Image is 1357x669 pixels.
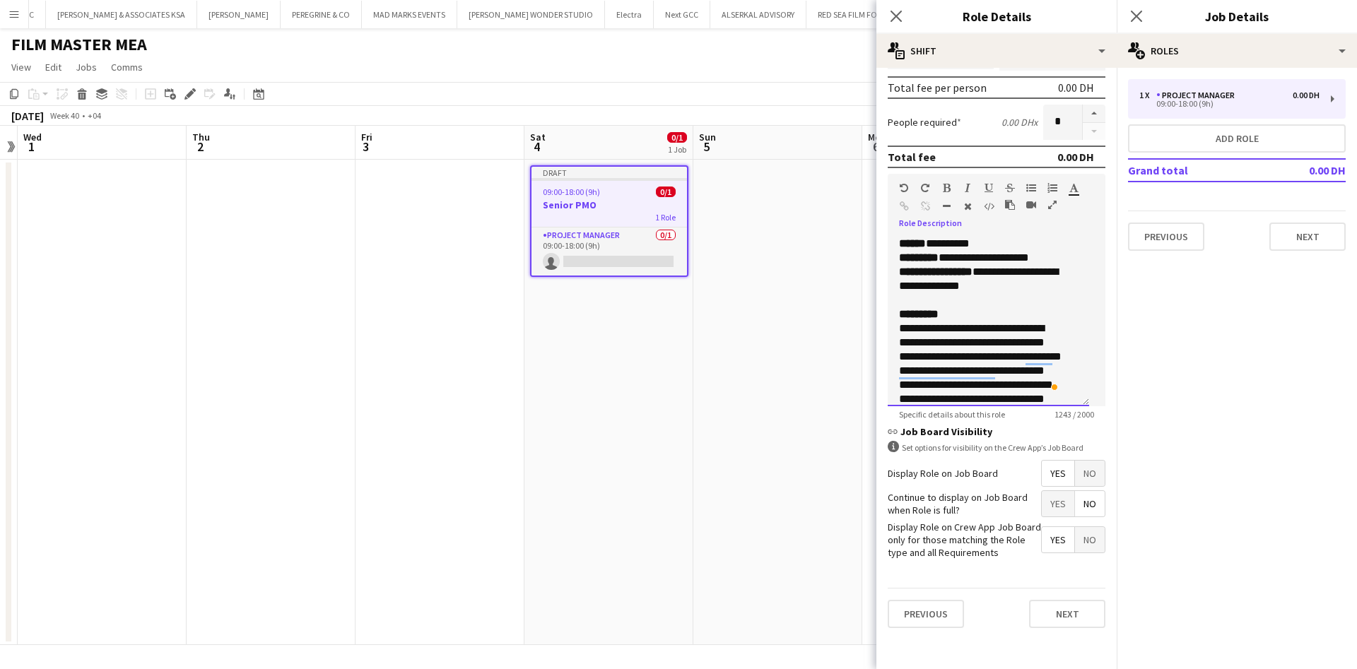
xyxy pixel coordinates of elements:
span: 1 [21,138,42,155]
span: No [1075,491,1105,516]
span: 0/1 [656,187,676,197]
button: Unordered List [1026,182,1036,194]
button: Underline [984,182,994,194]
span: Jobs [76,61,97,73]
div: 1 x [1139,90,1156,100]
span: Comms [111,61,143,73]
span: 09:00-18:00 (9h) [543,187,600,197]
button: Strikethrough [1005,182,1015,194]
td: 0.00 DH [1262,159,1346,182]
button: Clear Formatting [963,201,973,212]
button: Increase [1083,105,1105,123]
div: Shift [876,34,1117,68]
span: Sun [699,131,716,143]
span: Edit [45,61,61,73]
div: Draft [531,167,687,178]
div: 0.00 DH [1058,81,1094,95]
button: Previous [1128,223,1204,251]
h3: Job Details [1117,7,1357,25]
label: Display Role on Job Board [888,467,998,480]
div: 0.00 DH [1293,90,1320,100]
label: Continue to display on Job Board when Role is full? [888,491,1041,516]
div: Set options for visibility on the Crew App’s Job Board [888,441,1105,454]
span: 6 [866,138,886,155]
span: 1 Role [655,212,676,223]
div: Total fee per person [888,81,987,95]
button: ALSERKAL ADVISORY [710,1,806,28]
div: 1 Job [668,144,686,155]
button: Insert video [1026,199,1036,211]
button: HTML Code [984,201,994,212]
label: Display Role on Crew App Job Board only for those matching the Role type and all Requirements [888,521,1041,560]
div: +04 [88,110,101,121]
h1: FILM MASTER MEA [11,34,147,55]
div: To enrich screen reader interactions, please activate Accessibility in Grammarly extension settings [888,237,1089,406]
div: [DATE] [11,109,44,123]
a: Comms [105,58,148,76]
span: Mon [868,131,886,143]
span: Specific details about this role [888,409,1016,420]
span: 0/1 [667,132,687,143]
span: Wed [23,131,42,143]
button: Fullscreen [1047,199,1057,211]
button: MAD MARKS EVENTS [362,1,457,28]
span: Fri [361,131,372,143]
button: Add role [1128,124,1346,153]
td: Grand total [1128,159,1262,182]
span: Yes [1042,461,1074,486]
div: Total fee [888,150,936,164]
button: RED SEA FILM FOUNDATION [806,1,929,28]
button: Redo [920,182,930,194]
a: View [6,58,37,76]
div: Project Manager [1156,90,1240,100]
app-job-card: Draft09:00-18:00 (9h)0/1Senior PMO1 RoleProject Manager0/109:00-18:00 (9h) [530,165,688,277]
span: 3 [359,138,372,155]
button: Undo [899,182,909,194]
button: [PERSON_NAME] & ASSOCIATES KSA [46,1,197,28]
h3: Role Details [876,7,1117,25]
span: Thu [192,131,210,143]
h3: Senior PMO [531,199,687,211]
span: Yes [1042,491,1074,516]
a: Edit [40,58,67,76]
button: Ordered List [1047,182,1057,194]
h3: Job Board Visibility [888,425,1105,438]
div: 09:00-18:00 (9h) [1139,100,1320,107]
button: Paste as plain text [1005,199,1015,211]
span: View [11,61,31,73]
button: PEREGRINE & CO [281,1,362,28]
div: 0.00 DH x [1001,116,1038,129]
button: Bold [941,182,951,194]
button: Next [1269,223,1346,251]
button: Electra [605,1,654,28]
span: 1243 / 2000 [1043,409,1105,420]
app-card-role: Project Manager0/109:00-18:00 (9h) [531,227,687,276]
button: Italic [963,182,973,194]
button: Text Color [1069,182,1079,194]
span: No [1075,461,1105,486]
span: Yes [1042,527,1074,552]
span: 5 [697,138,716,155]
button: Next [1029,600,1105,628]
span: Sat [530,131,546,143]
button: Next GCC [654,1,710,28]
div: 0.00 DH [1057,150,1094,164]
button: [PERSON_NAME] WONDER STUDIO [457,1,605,28]
label: People required [888,116,961,129]
span: Week 40 [47,110,82,121]
div: Roles [1117,34,1357,68]
span: 2 [190,138,210,155]
button: Previous [888,600,964,628]
span: 4 [528,138,546,155]
span: No [1075,527,1105,552]
button: Horizontal Line [941,201,951,212]
button: [PERSON_NAME] [197,1,281,28]
a: Jobs [70,58,102,76]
